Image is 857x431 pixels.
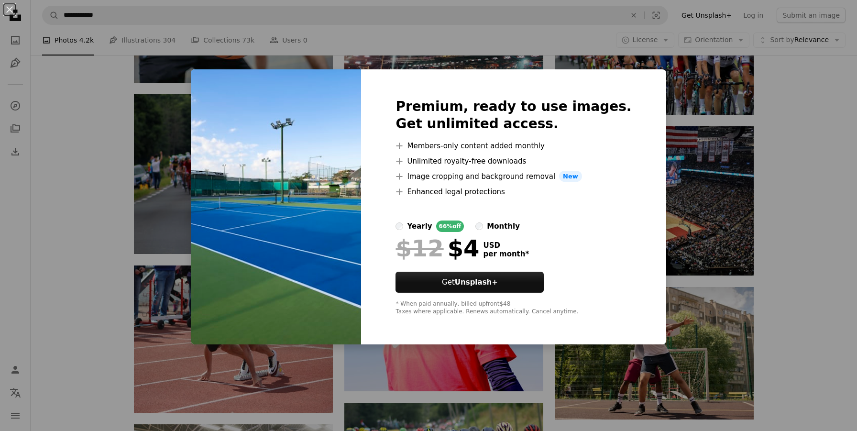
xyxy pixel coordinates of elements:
div: 66% off [436,221,464,232]
div: * When paid annually, billed upfront $48 Taxes where applicable. Renews automatically. Cancel any... [396,300,631,316]
div: $4 [396,236,479,261]
span: USD [483,241,529,250]
strong: Unsplash+ [455,278,498,287]
input: monthly [475,222,483,230]
input: yearly66%off [396,222,403,230]
div: yearly [407,221,432,232]
button: GetUnsplash+ [396,272,544,293]
li: Members-only content added monthly [396,140,631,152]
span: $12 [396,236,443,261]
div: monthly [487,221,520,232]
h2: Premium, ready to use images. Get unlimited access. [396,98,631,133]
span: per month * [483,250,529,258]
img: premium_photo-1733342490554-4bcb4c60631e [191,69,361,345]
li: Image cropping and background removal [396,171,631,182]
li: Unlimited royalty-free downloads [396,155,631,167]
span: New [559,171,582,182]
li: Enhanced legal protections [396,186,631,198]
